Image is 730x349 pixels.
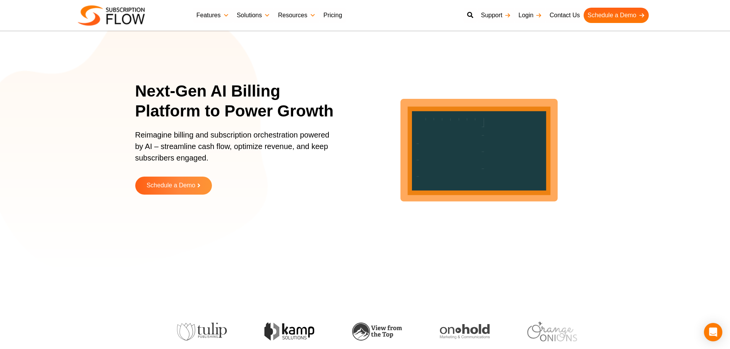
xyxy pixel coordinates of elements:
[274,8,319,23] a: Resources
[174,323,224,341] img: tulip-publishing
[584,8,648,23] a: Schedule a Demo
[135,81,344,121] h1: Next-Gen AI Billing Platform to Power Growth
[193,8,233,23] a: Features
[350,323,400,341] img: view-from-the-top
[233,8,274,23] a: Solutions
[477,8,515,23] a: Support
[135,129,335,171] p: Reimagine billing and subscription orchestration powered by AI – streamline cash flow, optimize r...
[437,324,487,339] img: onhold-marketing
[146,182,195,189] span: Schedule a Demo
[525,322,575,341] img: orange-onions
[78,5,145,26] img: Subscriptionflow
[704,323,722,341] div: Open Intercom Messenger
[320,8,346,23] a: Pricing
[262,323,312,341] img: kamp-solution
[135,177,212,195] a: Schedule a Demo
[546,8,584,23] a: Contact Us
[515,8,546,23] a: Login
